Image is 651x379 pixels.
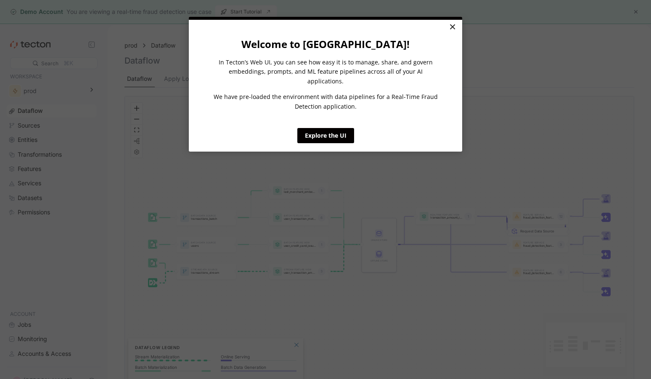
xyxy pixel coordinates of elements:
p: We have pre-loaded the environment with data pipelines for a Real-Time Fraud Detection application. [212,92,439,111]
a: Explore the UI [297,128,354,143]
strong: Welcome to [GEOGRAPHIC_DATA]! [241,37,410,51]
p: In Tecton’s Web UI, you can see how easy it is to manage, share, and govern embeddings, prompts, ... [212,58,439,86]
div: current step [189,17,462,20]
a: Close modal [445,20,460,35]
